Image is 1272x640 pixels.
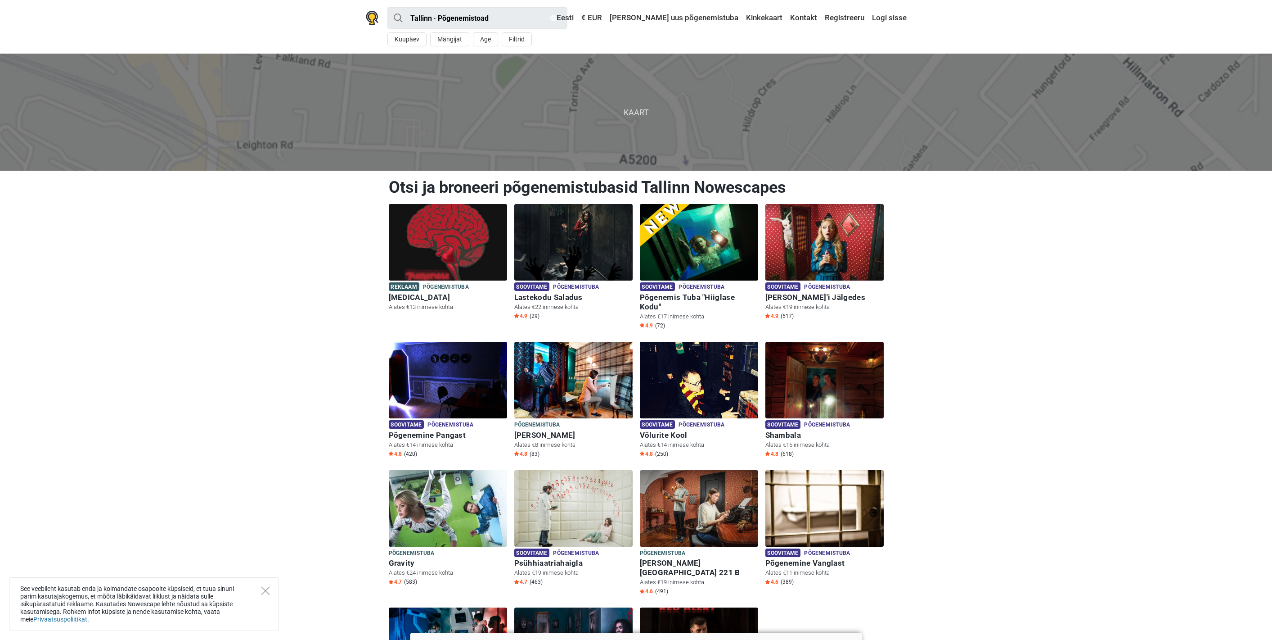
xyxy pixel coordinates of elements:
[640,549,686,558] span: Põgenemistuba
[530,450,539,458] span: (83)
[640,588,653,595] span: 4.6
[389,420,424,429] span: Soovitame
[389,549,435,558] span: Põgenemistuba
[514,441,633,449] p: Alates €8 inimese kohta
[366,11,378,25] img: Nowescape logo
[640,578,758,586] p: Alates €19 inimese kohta
[765,420,801,429] span: Soovitame
[679,420,724,430] span: Põgenemistuba
[9,577,279,631] div: See veebileht kasutab enda ja kolmandate osapoolte küpsiseid, et tuua sinuni parim kasutajakogemu...
[389,204,507,281] img: Paranoia
[514,549,550,557] span: Soovitame
[514,420,560,430] span: Põgenemistuba
[823,10,867,26] a: Registreeru
[389,431,507,440] h6: Põgenemine Pangast
[765,342,884,418] img: Shambala
[765,470,884,547] img: Põgenemine Vanglast
[514,558,633,568] h6: Psühhiaatriahaigla
[427,420,473,430] span: Põgenemistuba
[514,342,633,418] img: Sherlock Holmes
[655,588,668,595] span: (491)
[389,578,402,586] span: 4.7
[514,569,633,577] p: Alates €19 inimese kohta
[502,32,532,46] button: Filtrid
[389,441,507,449] p: Alates €14 inimese kohta
[765,470,884,588] a: Põgenemine Vanglast Soovitame Põgenemistuba Põgenemine Vanglast Alates €11 inimese kohta Star4.6 ...
[640,322,653,329] span: 4.9
[550,15,557,21] img: Eesti
[765,204,884,281] img: Alice'i Jälgedes
[744,10,785,26] a: Kinkekaart
[389,451,393,456] img: Star
[389,293,507,302] h6: [MEDICAL_DATA]
[423,282,469,292] span: Põgenemistuba
[514,450,527,458] span: 4.8
[640,342,758,459] a: Võlurite Kool Soovitame Põgenemistuba Võlurite Kool Alates €14 inimese kohta Star4.8 (250)
[765,303,884,311] p: Alates €19 inimese kohta
[514,431,633,440] h6: [PERSON_NAME]
[870,10,907,26] a: Logi sisse
[404,578,417,586] span: (583)
[765,450,778,458] span: 4.8
[514,470,633,547] img: Psühhiaatriahaigla
[514,451,519,456] img: Star
[514,204,633,281] img: Lastekodu Saladus
[765,293,884,302] h6: [PERSON_NAME]'i Jälgedes
[781,450,794,458] span: (618)
[765,342,884,459] a: Shambala Soovitame Põgenemistuba Shambala Alates €15 inimese kohta Star4.8 (618)
[514,313,527,320] span: 4.9
[640,558,758,577] h6: [PERSON_NAME][GEOGRAPHIC_DATA] 221 B
[765,549,801,557] span: Soovitame
[389,282,419,291] span: Reklaam
[387,32,427,46] button: Kuupäev
[781,313,794,320] span: (517)
[765,313,770,318] img: Star
[514,204,633,322] a: Lastekodu Saladus Soovitame Põgenemistuba Lastekodu Saladus Alates €22 inimese kohta Star4.9 (29)
[804,420,850,430] span: Põgenemistuba
[804,549,850,558] span: Põgenemistuba
[640,313,758,321] p: Alates €17 inimese kohta
[640,204,758,281] img: Põgenemis Tuba "Hiiglase Kodu"
[781,578,794,586] span: (389)
[514,578,527,586] span: 4.7
[387,7,567,29] input: proovi “Tallinn”
[640,282,675,291] span: Soovitame
[765,451,770,456] img: Star
[640,470,758,547] img: Baker Street 221 B
[514,470,633,588] a: Psühhiaatriahaigla Soovitame Põgenemistuba Psühhiaatriahaigla Alates €19 inimese kohta Star4.7 (463)
[640,293,758,312] h6: Põgenemis Tuba "Hiiglase Kodu"
[514,303,633,311] p: Alates €22 inimese kohta
[389,204,507,313] a: Paranoia Reklaam Põgenemistuba [MEDICAL_DATA] Alates €13 inimese kohta
[514,282,550,291] span: Soovitame
[514,580,519,584] img: Star
[548,10,576,26] a: Eesti
[261,587,270,595] button: Close
[430,32,469,46] button: Mängijat
[389,580,393,584] img: Star
[389,450,402,458] span: 4.8
[640,451,644,456] img: Star
[389,558,507,568] h6: Gravity
[765,578,778,586] span: 4.6
[765,441,884,449] p: Alates €15 inimese kohta
[389,569,507,577] p: Alates €24 inimese kohta
[640,589,644,594] img: Star
[33,616,87,623] a: Privaatsuspoliitikat
[655,450,668,458] span: (250)
[765,282,801,291] span: Soovitame
[765,580,770,584] img: Star
[788,10,819,26] a: Kontakt
[655,322,665,329] span: (72)
[473,32,498,46] button: Age
[607,10,741,26] a: [PERSON_NAME] uus põgenemistuba
[804,282,850,292] span: Põgenemistuba
[765,313,778,320] span: 4.9
[530,578,543,586] span: (463)
[579,10,604,26] a: € EUR
[765,431,884,440] h6: Shambala
[640,323,644,327] img: Star
[640,204,758,331] a: Põgenemis Tuba "Hiiglase Kodu" Soovitame Põgenemistuba Põgenemis Tuba "Hiiglase Kodu" Alates €17 ...
[640,420,675,429] span: Soovitame
[640,431,758,440] h6: Võlurite Kool
[640,342,758,418] img: Võlurite Kool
